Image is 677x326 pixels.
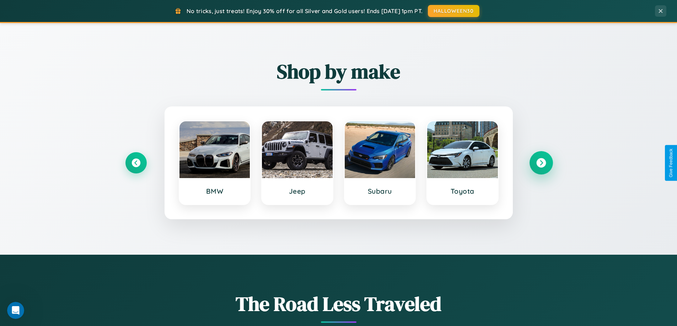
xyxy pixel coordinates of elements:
h3: BMW [187,187,243,195]
h3: Subaru [352,187,408,195]
button: HALLOWEEN30 [428,5,479,17]
h3: Jeep [269,187,326,195]
h3: Toyota [434,187,491,195]
iframe: Intercom live chat [7,302,24,319]
h1: The Road Less Traveled [125,290,552,317]
h2: Shop by make [125,58,552,85]
div: Give Feedback [668,149,673,177]
span: No tricks, just treats! Enjoy 30% off for all Silver and Gold users! Ends [DATE] 1pm PT. [187,7,423,15]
